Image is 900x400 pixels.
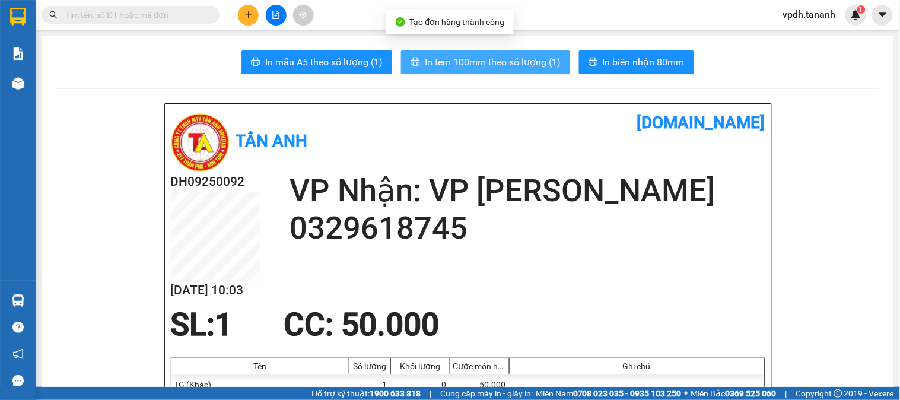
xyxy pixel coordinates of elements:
[171,172,260,192] h2: DH09250092
[579,50,694,74] button: printerIn biên nhận 80mm
[410,17,505,27] span: Tạo đơn hàng thành công
[290,209,765,247] h2: 0329618745
[65,8,205,21] input: Tìm tên, số ĐT hoặc mã đơn
[349,374,391,395] div: 1
[276,307,446,342] div: CC : 50.000
[12,348,24,360] span: notification
[877,9,888,20] span: caret-down
[244,11,253,19] span: plus
[851,9,861,20] img: icon-new-feature
[171,374,349,395] div: TG (Khác)
[49,11,58,19] span: search
[536,387,682,400] span: Miền Nam
[215,306,233,343] span: 1
[573,389,682,398] strong: 0708 023 035 - 0935 103 250
[857,5,866,14] sup: 1
[352,361,387,371] div: Số lượng
[872,5,893,26] button: caret-down
[726,389,777,398] strong: 0369 525 060
[785,387,787,400] span: |
[171,281,260,300] h2: [DATE] 10:03
[265,55,383,69] span: In mẫu A5 theo số lượng (1)
[391,374,450,395] div: 0
[430,387,431,400] span: |
[685,391,688,396] span: ⚪️
[440,387,533,400] span: Cung cấp máy in - giấy in:
[691,387,777,400] span: Miền Bắc
[12,77,24,90] img: warehouse-icon
[241,50,392,74] button: printerIn mẫu A5 theo số lượng (1)
[411,57,420,68] span: printer
[425,55,561,69] span: In tem 100mm theo số lượng (1)
[238,5,259,26] button: plus
[293,5,314,26] button: aim
[834,389,842,398] span: copyright
[299,11,307,19] span: aim
[266,5,287,26] button: file-add
[394,361,447,371] div: Khối lượng
[236,131,308,151] b: Tân Anh
[12,47,24,60] img: solution-icon
[12,375,24,386] span: message
[12,322,24,333] span: question-circle
[10,8,26,26] img: logo-vxr
[453,361,506,371] div: Cước món hàng
[450,374,510,395] div: 50.000
[272,11,280,19] span: file-add
[396,17,405,27] span: check-circle
[859,5,863,14] span: 1
[311,387,421,400] span: Hỗ trợ kỹ thuật:
[401,50,570,74] button: printerIn tem 100mm theo số lượng (1)
[290,172,765,209] h2: VP Nhận: VP [PERSON_NAME]
[171,306,215,343] span: SL:
[774,7,845,22] span: vpdh.tananh
[174,361,346,371] div: Tên
[513,361,762,371] div: Ghi chú
[603,55,685,69] span: In biên nhận 80mm
[12,294,24,307] img: warehouse-icon
[171,113,230,172] img: logo.jpg
[637,113,765,132] b: [DOMAIN_NAME]
[251,57,260,68] span: printer
[589,57,598,68] span: printer
[370,389,421,398] strong: 1900 633 818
